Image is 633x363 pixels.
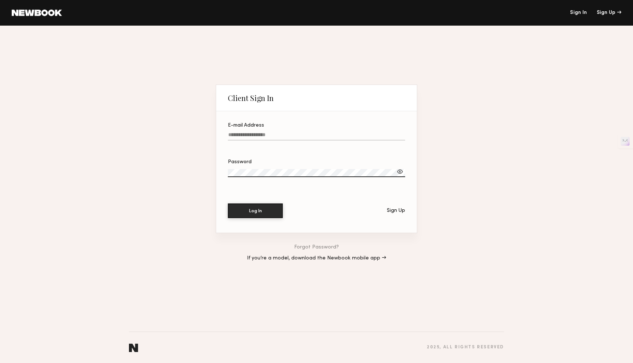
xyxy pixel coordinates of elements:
[228,203,283,218] button: Log In
[427,345,504,350] div: 2025 , all rights reserved
[228,169,405,177] input: Password
[228,132,405,141] input: E-mail Address
[294,245,339,250] a: Forgot Password?
[570,10,587,15] a: Sign In
[228,123,405,128] div: E-mail Address
[247,256,386,261] a: If you’re a model, download the Newbook mobile app →
[228,94,274,102] div: Client Sign In
[597,10,621,15] div: Sign Up
[228,160,405,165] div: Password
[387,208,405,213] div: Sign Up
